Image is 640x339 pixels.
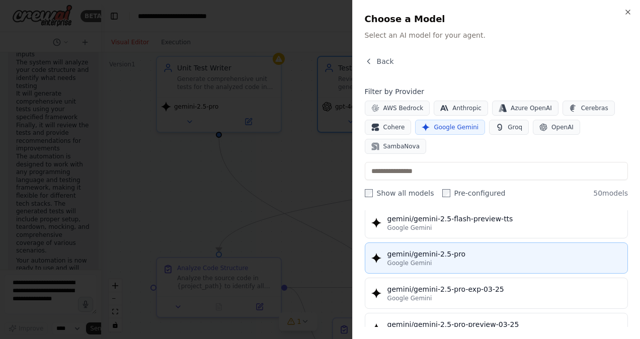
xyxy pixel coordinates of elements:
button: Anthropic [434,101,488,116]
span: 50 models [593,188,628,198]
input: Pre-configured [442,189,450,197]
button: AWS Bedrock [365,101,430,116]
button: Cohere [365,120,412,135]
span: Back [377,56,394,66]
input: Show all models [365,189,373,197]
button: Azure OpenAI [492,101,558,116]
span: Cerebras [581,104,608,112]
span: AWS Bedrock [383,104,424,112]
button: gemini/gemini-2.5-flash-preview-ttsGoogle Gemini [365,207,628,238]
button: OpenAI [533,120,580,135]
button: Cerebras [563,101,615,116]
button: gemini/gemini-2.5-pro-exp-03-25Google Gemini [365,278,628,309]
span: Groq [508,123,522,131]
span: Anthropic [452,104,482,112]
div: gemini/gemini-2.5-pro [387,249,621,259]
button: SambaNova [365,139,426,154]
span: Google Gemini [387,224,432,232]
div: gemini/gemini-2.5-flash-preview-tts [387,214,621,224]
h4: Filter by Provider [365,87,628,97]
button: Back [365,56,394,66]
span: Azure OpenAI [511,104,552,112]
label: Pre-configured [442,188,506,198]
label: Show all models [365,188,434,198]
span: SambaNova [383,142,420,150]
span: Google Gemini [387,294,432,302]
span: Google Gemini [434,123,478,131]
button: gemini/gemini-2.5-proGoogle Gemini [365,242,628,274]
h2: Choose a Model [365,12,628,26]
span: Google Gemini [387,259,432,267]
span: OpenAI [551,123,574,131]
div: gemini/gemini-2.5-pro-preview-03-25 [387,319,621,329]
span: Cohere [383,123,405,131]
div: gemini/gemini-2.5-pro-exp-03-25 [387,284,621,294]
button: Groq [489,120,529,135]
button: Google Gemini [415,120,485,135]
p: Select an AI model for your agent. [365,30,628,40]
